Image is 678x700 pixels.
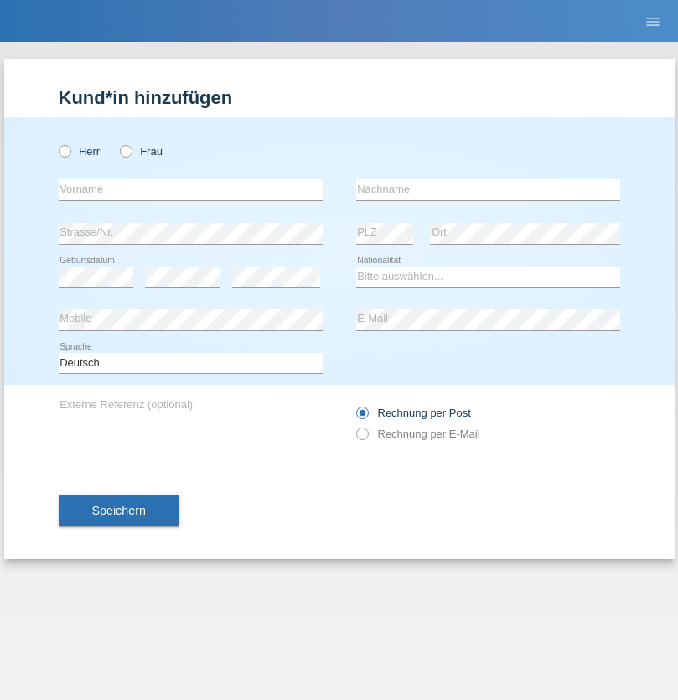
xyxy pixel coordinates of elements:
label: Rechnung per E-Mail [356,428,480,440]
button: Speichern [59,495,179,526]
input: Frau [120,145,131,156]
input: Rechnung per Post [356,407,367,428]
a: menu [636,16,670,26]
label: Herr [59,145,101,158]
i: menu [644,13,661,30]
span: Speichern [92,504,146,517]
input: Herr [59,145,70,156]
label: Rechnung per Post [356,407,471,419]
h1: Kund*in hinzufügen [59,87,620,108]
input: Rechnung per E-Mail [356,428,367,449]
label: Frau [120,145,163,158]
